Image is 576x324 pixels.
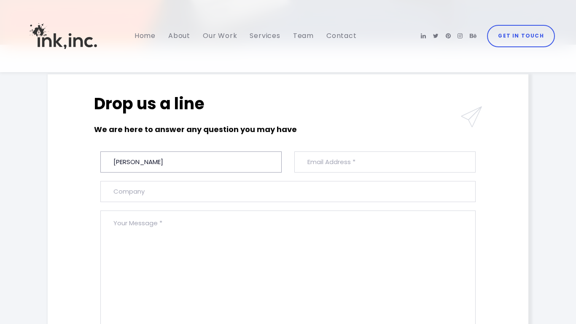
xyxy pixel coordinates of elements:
input: Company [100,181,476,202]
span: Get in Touch [498,31,544,41]
span: Contact [326,31,357,40]
span: About [168,31,190,40]
span: Home [135,31,156,40]
input: Full Name * [100,151,282,173]
span: Services [250,31,280,40]
h6: We are here to answer any question you may have [94,124,322,136]
img: Ink, Inc. | Marketing Agency [21,8,105,65]
input: Email Address * [294,151,476,173]
span: Our Work [203,31,237,40]
h2: Drop us a line [94,93,322,114]
span: Team [293,31,314,40]
a: Get in Touch [487,25,555,47]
